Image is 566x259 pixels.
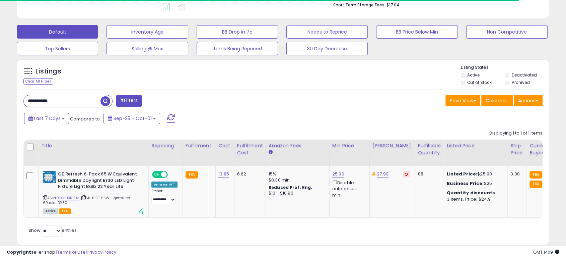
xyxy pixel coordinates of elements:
[418,142,441,156] div: Fulfillable Quantity
[512,80,530,85] label: Archived
[372,142,412,149] div: [PERSON_NAME]
[269,171,324,177] div: 15%
[332,142,367,149] div: Min Price
[481,95,513,106] button: Columns
[36,67,61,76] h5: Listings
[43,208,58,214] span: All listings currently available for purchase on Amazon
[467,80,492,85] label: Out of Stock
[447,171,477,177] b: Listed Price:
[107,25,188,39] button: Inventory Age
[114,115,152,122] span: Sep-25 - Oct-01
[70,116,101,122] span: Compared to:
[269,149,273,155] small: Amazon Fees.
[447,190,502,196] div: :
[529,142,564,156] div: Current Buybox Price
[43,171,56,183] img: 41YYLn2as6L._SL40_.jpg
[197,42,278,55] button: Items Being Repriced
[151,182,178,188] div: Amazon AI *
[237,171,261,177] div: 6.62
[418,171,439,177] div: 88
[237,142,263,156] div: Fulfillment Cost
[57,249,86,255] a: Terms of Use
[447,180,502,187] div: $25
[24,113,69,124] button: Last 7 Days
[269,177,324,183] div: $0.30 min
[533,249,559,255] span: 2025-10-9 14:19 GMT
[269,185,312,190] b: Reduced Prof. Rng.
[28,227,77,234] span: Show: entries
[377,171,388,177] a: 27.99
[59,208,71,214] span: FBA
[467,72,480,78] label: Active
[514,95,543,106] button: Actions
[57,195,79,201] a: B0C1HXR1ZM
[489,130,543,137] div: Displaying 1 to 1 of 1 items
[386,2,400,8] span: $17.04
[286,42,368,55] button: 30 Day Decrease
[151,189,178,204] div: Preset:
[103,113,160,124] button: Sep-25 - Oct-01
[43,171,143,213] div: ASIN:
[447,171,502,177] div: $25.90
[7,249,31,255] strong: Copyright
[269,142,327,149] div: Amazon Fees
[447,180,484,187] b: Business Price:
[218,171,229,177] a: 13.85
[17,25,98,39] button: Default
[186,171,198,178] small: FBA
[87,249,116,255] a: Privacy Policy
[486,97,507,104] span: Columns
[445,95,480,106] button: Save View
[512,72,537,78] label: Deactivated
[34,115,61,122] span: Last 7 Days
[167,172,178,177] span: OFF
[58,171,139,192] b: GE Refresh 6-Pack 65 W Equivalent Dimmable Daylight Br30 LED Light Fixture Light Bulb 22 Year Life
[529,180,542,188] small: FBA
[332,171,344,177] a: 25.90
[116,95,142,107] button: Filters
[466,25,548,39] button: Non Competitive
[17,42,98,55] button: Top Sellers
[510,171,521,177] div: 0.00
[41,142,146,149] div: Title
[447,196,502,202] div: 3 Items, Price: $24.9
[7,249,116,256] div: seller snap | |
[197,25,278,39] button: BB Drop in 7d
[23,78,53,85] div: Clear All Filters
[510,142,524,156] div: Ship Price
[153,172,161,177] span: ON
[333,2,385,8] b: Short Term Storage Fees:
[151,142,180,149] div: Repricing
[186,142,213,149] div: Fulfillment
[107,42,188,55] button: Selling @ Max
[447,190,495,196] b: Quantity discounts
[447,142,505,149] div: Listed Price
[461,64,549,71] p: Listing States:
[376,25,457,39] button: BB Price Below Min
[269,191,324,196] div: $10 - $10.90
[529,171,542,178] small: FBA
[218,142,231,149] div: Cost
[43,195,130,205] span: | SKU: GE 65W Lightbulbs 6Packs BR30
[332,179,364,198] div: Disable auto adjust min
[286,25,368,39] button: Needs to Reprice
